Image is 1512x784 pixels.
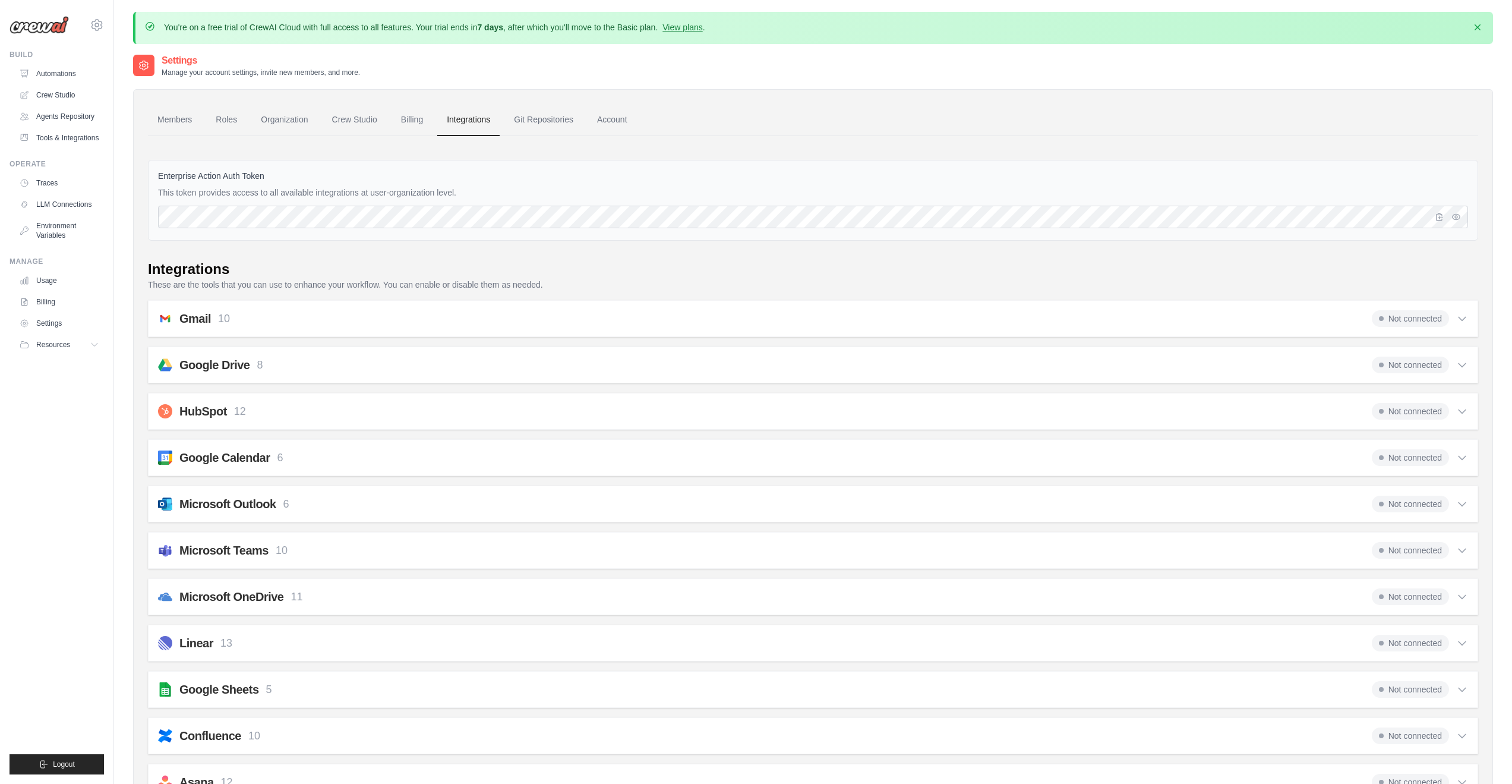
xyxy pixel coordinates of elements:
[504,104,583,136] a: Git Repositories
[158,187,1468,199] p: This token provides access to all available integrations at user-organization level.
[323,104,387,136] a: Crew Studio
[14,64,104,83] a: Automations
[1372,310,1449,327] span: Not connected
[158,729,172,743] img: confluence.svg
[179,588,283,605] h2: Microsoft OneDrive
[179,357,250,373] h2: Google Drive
[248,728,260,744] p: 10
[162,53,360,68] h2: Settings
[14,195,104,214] a: LLM Connections
[1372,542,1449,559] span: Not connected
[14,292,104,311] a: Billing
[10,50,104,59] div: Build
[179,728,241,744] h2: Confluence
[158,682,172,697] img: svg+xml;base64,PHN2ZyB4bWxucz0iaHR0cDovL3d3dy53My5vcmcvMjAwMC9zdmciIHhtbDpzcGFjZT0icHJlc2VydmUiIH...
[158,311,172,326] img: svg+xml;base64,PHN2ZyB4bWxucz0iaHR0cDovL3d3dy53My5vcmcvMjAwMC9zdmciIGFyaWEtbGFiZWw9IkdtYWlsIiB2aW...
[14,314,104,333] a: Settings
[291,589,302,605] p: 11
[179,403,227,420] h2: HubSpot
[277,450,283,466] p: 6
[179,310,211,327] h2: Gmail
[477,23,503,32] strong: 7 days
[1372,357,1449,373] span: Not connected
[1372,681,1449,698] span: Not connected
[179,542,269,559] h2: Microsoft Teams
[158,451,172,465] img: svg+xml;base64,PHN2ZyB4bWxucz0iaHR0cDovL3d3dy53My5vcmcvMjAwMC9zdmciIHByZXNlcnZlQXNwZWN0UmF0aW89In...
[1372,635,1449,651] span: Not connected
[53,760,75,769] span: Logout
[251,104,317,136] a: Organization
[10,16,69,34] img: Logo
[158,497,172,511] img: svg+xml;base64,PHN2ZyB4bWxucz0iaHR0cDovL3d3dy53My5vcmcvMjAwMC9zdmciIGZpbGw9Im5vbmUiIHZpZXdCb3g9Ij...
[220,635,232,651] p: 13
[1372,449,1449,466] span: Not connected
[266,682,272,698] p: 5
[158,170,1468,182] label: Enterprise Action Auth Token
[14,216,104,245] a: Environment Variables
[14,271,104,290] a: Usage
[234,404,246,420] p: 12
[283,496,289,512] p: 6
[14,107,104,126] a: Agents Repository
[10,159,104,169] div: Operate
[257,357,263,373] p: 8
[148,104,201,136] a: Members
[14,174,104,193] a: Traces
[1372,728,1449,744] span: Not connected
[162,68,360,77] p: Manage your account settings, invite new members, and more.
[14,128,104,147] a: Tools & Integrations
[1372,496,1449,512] span: Not connected
[14,86,104,105] a: Crew Studio
[392,104,433,136] a: Billing
[10,754,104,774] button: Logout
[179,496,276,512] h2: Microsoft Outlook
[206,104,247,136] a: Roles
[179,681,259,698] h2: Google Sheets
[1372,588,1449,605] span: Not connected
[36,340,70,350] span: Resources
[437,104,500,136] a: Integrations
[10,257,104,266] div: Manage
[218,311,230,327] p: 10
[588,104,637,136] a: Account
[148,279,1478,291] p: These are the tools that you can use to enhance your workflow. You can enable or disable them as ...
[14,335,104,354] button: Resources
[179,449,270,466] h2: Google Calendar
[662,23,702,32] a: View plans
[164,21,705,33] p: You're on a free trial of CrewAI Cloud with full access to all features. Your trial ends in , aft...
[158,636,172,650] img: linear.svg
[158,590,172,604] img: svg+xml;base64,PHN2ZyB4bWxucz0iaHR0cDovL3d3dy53My5vcmcvMjAwMC9zdmciIHZpZXdCb3g9IjAgMCAyNCAyNCI+PH...
[276,543,288,559] p: 10
[1372,403,1449,420] span: Not connected
[148,260,229,279] div: Integrations
[179,635,213,651] h2: Linear
[158,543,172,558] img: svg+xml;base64,PHN2ZyB4bWxucz0iaHR0cDovL3d3dy53My5vcmcvMjAwMC9zdmciIGZpbGw9Im5vbmUiIHZpZXdCb3g9Ij...
[158,404,172,418] img: svg+xml;base64,PHN2ZyB4bWxucz0iaHR0cDovL3d3dy53My5vcmcvMjAwMC9zdmciIHZpZXdCb3g9IjAgMCAxMDI0IDEwMj...
[158,358,172,372] img: svg+xml;base64,PHN2ZyB4bWxucz0iaHR0cDovL3d3dy53My5vcmcvMjAwMC9zdmciIHZpZXdCb3g9IjAgLTMgNDggNDgiPj...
